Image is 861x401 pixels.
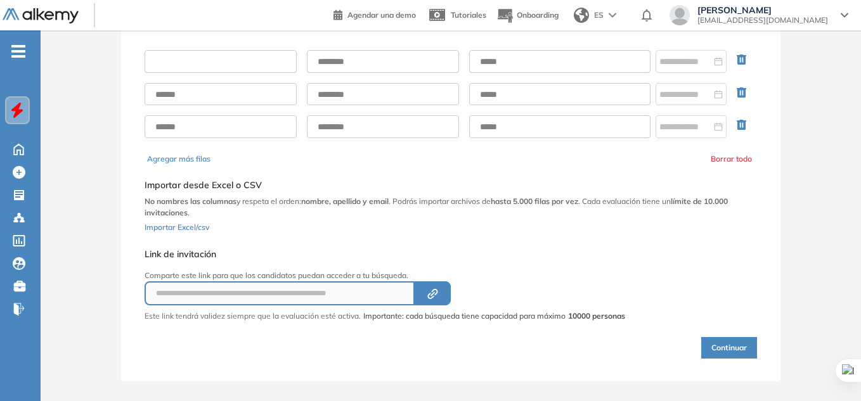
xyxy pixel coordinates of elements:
[451,10,486,20] span: Tutoriales
[145,196,236,206] b: No nombres las columnas
[594,10,604,21] span: ES
[147,153,210,165] button: Agregar más filas
[697,15,828,25] span: [EMAIL_ADDRESS][DOMAIN_NAME]
[711,153,752,165] button: Borrar todo
[568,311,625,321] strong: 10000 personas
[145,222,209,232] span: Importar Excel/csv
[517,10,559,20] span: Onboarding
[145,310,361,322] p: Este link tendrá validez siempre que la evaluación esté activa.
[574,8,589,23] img: world
[145,196,757,219] p: y respeta el orden: . Podrás importar archivos de . Cada evaluación tiene un .
[145,196,728,217] b: límite de 10.000 invitaciones
[145,249,625,260] h5: Link de invitación
[347,10,416,20] span: Agendar una demo
[145,270,625,281] p: Comparte este link para que los candidatos puedan acceder a tu búsqueda.
[301,196,389,206] b: nombre, apellido y email
[3,8,79,24] img: Logo
[11,50,25,53] i: -
[697,5,828,15] span: [PERSON_NAME]
[333,6,416,22] a: Agendar una demo
[363,310,625,322] span: Importante: cada búsqueda tiene capacidad para máximo
[491,196,578,206] b: hasta 5.000 filas por vez
[145,180,757,191] h5: Importar desde Excel o CSV
[496,2,559,29] button: Onboarding
[609,13,616,18] img: arrow
[145,219,209,234] button: Importar Excel/csv
[701,337,757,359] button: Continuar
